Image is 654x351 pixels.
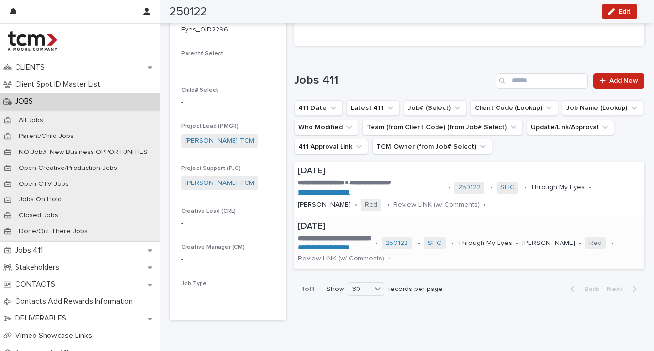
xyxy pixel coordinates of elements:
p: records per page [388,285,443,293]
p: - [181,255,275,265]
input: Search [496,73,588,89]
p: - [181,61,275,71]
p: • [375,239,378,247]
h2: 250122 [170,5,207,19]
p: • [483,201,486,209]
p: - [181,218,275,229]
span: Project Support (PJC) [181,166,241,171]
a: 250122 [386,239,408,247]
p: 1 of 1 [294,277,323,301]
p: Review LINK (w/ Comments) [393,201,480,209]
p: [PERSON_NAME] [522,239,575,247]
p: Closed Jobs [11,212,66,220]
p: Open Creative/Production Jobs [11,164,125,172]
span: Edit [619,8,631,15]
span: Add New [609,77,638,84]
p: • [452,239,454,247]
p: JOBS [11,97,41,106]
img: 4hMmSqQkux38exxPVZHQ [8,31,57,51]
p: Stakeholders [11,263,67,272]
span: Red [361,199,381,211]
p: • [448,183,451,192]
p: [DATE] [298,166,640,177]
p: Jobs On Hold [11,196,69,204]
p: Through My Eyes [530,183,585,192]
p: • [524,183,527,192]
a: Add New [593,73,644,89]
p: • [387,201,389,209]
button: Edit [602,4,637,19]
p: Through My Eyes [458,239,512,247]
button: Next [603,285,644,293]
p: • [355,201,357,209]
span: Creative Manager (CM) [181,244,245,250]
button: TCM Owner (from Job# Select) [372,139,492,154]
p: Review LINK (w/ Comments) [298,255,384,263]
p: - [490,201,492,209]
p: CONTACTS [11,280,63,289]
p: Vimeo Showcase Links [11,331,100,340]
p: • [388,255,390,263]
p: Parent/Child Jobs [11,132,81,140]
p: [DATE] [298,221,640,232]
p: All Jobs [11,116,51,124]
button: 411 Approval Link [294,139,368,154]
button: Back [562,285,603,293]
p: • [589,183,591,192]
p: • [490,183,493,192]
div: 30 [348,284,372,294]
a: [PERSON_NAME]-TCM [185,136,254,146]
span: Creative Lead (CRL) [181,208,236,214]
span: Back [578,286,599,292]
p: Show [327,285,344,293]
p: - [181,97,275,107]
span: Next [607,286,628,292]
span: Project Lead (PMGR) [181,123,239,129]
span: Parent# Select [181,51,223,57]
p: - [394,255,396,263]
p: Jobs 411 [11,246,50,255]
a: SHC [500,183,514,192]
p: Client Spot ID Master List [11,80,108,89]
p: • [516,239,518,247]
button: Job# (Select) [404,100,467,116]
span: Child# Select [181,87,218,93]
p: [PERSON_NAME] [298,201,351,209]
button: 411 Date [294,100,343,116]
p: - [181,291,275,301]
p: • [418,239,420,247]
a: SHC [428,239,442,247]
button: Latest 411 [346,100,400,116]
span: Job Type [181,281,207,287]
p: Done/Out There Jobs [11,228,95,236]
button: Who Modified [294,120,358,135]
p: • [579,239,581,247]
button: Job Name (Lookup) [562,100,643,116]
a: 250122 [458,183,481,192]
p: NO Job#: New Business OPPORTUNITIES [11,148,156,156]
h1: Jobs 411 [294,74,492,88]
a: [PERSON_NAME]-TCM [185,178,254,188]
p: Contacts Add Rewards Information [11,297,140,306]
p: CLIENTS [11,63,52,72]
p: • [611,239,614,247]
button: Update/Link/Approval [527,120,614,135]
span: Red [585,237,606,249]
button: Client Code (Lookup) [470,100,558,116]
p: Open CTV Jobs [11,180,77,188]
button: Team (from Client Code) (from Job# Select) [362,120,523,135]
p: DELIVERABLES [11,314,74,323]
